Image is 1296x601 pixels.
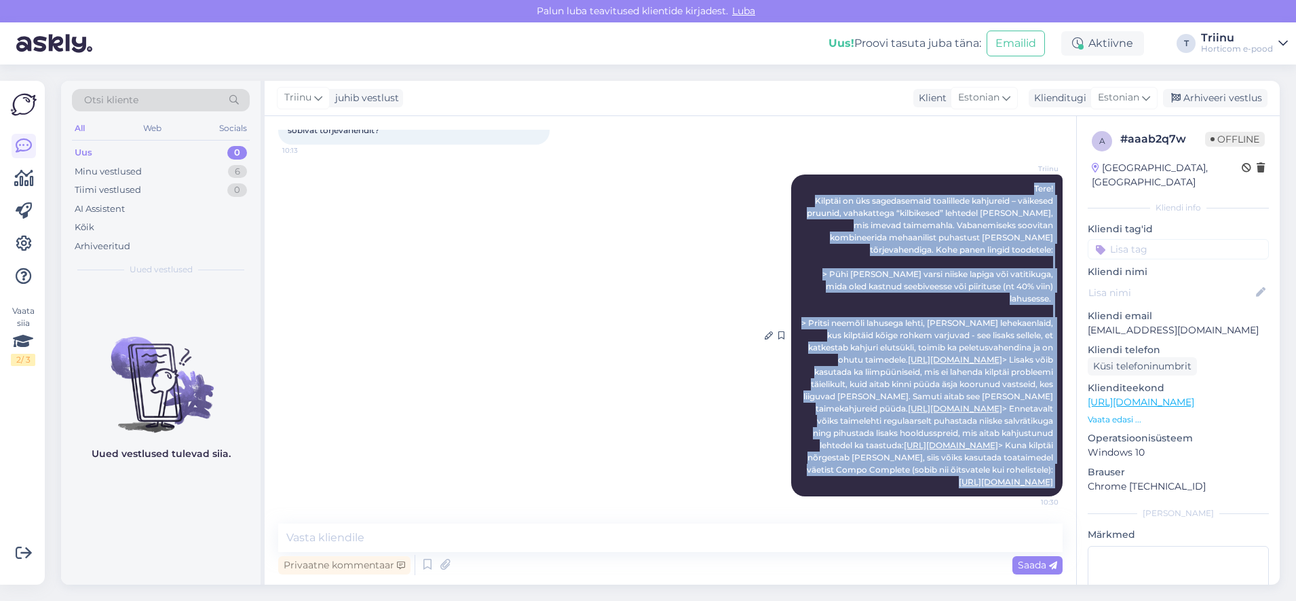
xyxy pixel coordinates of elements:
[1088,222,1269,236] p: Kliendi tag'id
[84,93,138,107] span: Otsi kliente
[1088,357,1197,376] div: Küsi telefoninumbrit
[75,221,94,234] div: Kõik
[908,354,1002,365] a: [URL][DOMAIN_NAME]
[1201,33,1288,54] a: TriinuHorticom e-pood
[1205,132,1265,147] span: Offline
[1098,90,1139,105] span: Estonian
[1088,507,1269,520] div: [PERSON_NAME]
[278,556,411,575] div: Privaatne kommentaar
[1088,202,1269,214] div: Kliendi info
[1177,34,1196,53] div: T
[1088,239,1269,259] input: Lisa tag
[828,35,981,52] div: Proovi tasuta juba täna:
[11,92,37,117] img: Askly Logo
[1088,479,1269,494] p: Chrome [TECHNICAL_ID]
[75,183,141,197] div: Tiimi vestlused
[11,354,35,366] div: 2 / 3
[92,447,231,461] p: Uued vestlused tulevad siia.
[1088,343,1269,357] p: Kliendi telefon
[61,312,261,435] img: No chats
[75,165,142,179] div: Minu vestlused
[227,146,247,160] div: 0
[1088,323,1269,338] p: [EMAIL_ADDRESS][DOMAIN_NAME]
[1061,31,1144,56] div: Aktiivne
[330,91,399,105] div: juhib vestlust
[227,183,247,197] div: 0
[11,305,35,366] div: Vaata siia
[1092,161,1242,189] div: [GEOGRAPHIC_DATA], [GEOGRAPHIC_DATA]
[728,5,759,17] span: Luba
[1018,559,1057,571] span: Saada
[1029,91,1086,105] div: Klienditugi
[282,145,333,156] span: 10:13
[1088,414,1269,426] p: Vaata edasi ...
[1088,465,1269,479] p: Brauser
[987,31,1045,56] button: Emailid
[908,403,1002,414] a: [URL][DOMAIN_NAME]
[284,90,311,105] span: Triinu
[1201,33,1273,43] div: Triinu
[801,183,1055,487] span: Tere! Kilptäi on üks sagedasemaid toalillede kahjureid – väikesed pruunid, vahakattega “kilbikese...
[1088,431,1269,445] p: Operatsioonisüsteem
[75,202,125,216] div: AI Assistent
[913,91,947,105] div: Klient
[1120,131,1205,147] div: # aaab2q7w
[1088,528,1269,542] p: Märkmed
[72,120,88,137] div: All
[959,477,1053,487] a: [URL][DOMAIN_NAME]
[1088,265,1269,279] p: Kliendi nimi
[958,90,999,105] span: Estonian
[904,440,998,450] a: [URL][DOMAIN_NAME]
[1099,136,1105,146] span: a
[1088,445,1269,460] p: Windows 10
[1088,285,1253,300] input: Lisa nimi
[1163,89,1268,107] div: Arhiveeri vestlus
[828,37,854,50] b: Uus!
[130,263,193,276] span: Uued vestlused
[228,165,247,179] div: 6
[216,120,250,137] div: Socials
[1008,497,1059,507] span: 10:30
[1088,309,1269,323] p: Kliendi email
[1088,396,1194,408] a: [URL][DOMAIN_NAME]
[1008,164,1059,174] span: Triinu
[1201,43,1273,54] div: Horticom e-pood
[75,146,92,160] div: Uus
[1088,381,1269,395] p: Klienditeekond
[75,240,130,253] div: Arhiveeritud
[140,120,164,137] div: Web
